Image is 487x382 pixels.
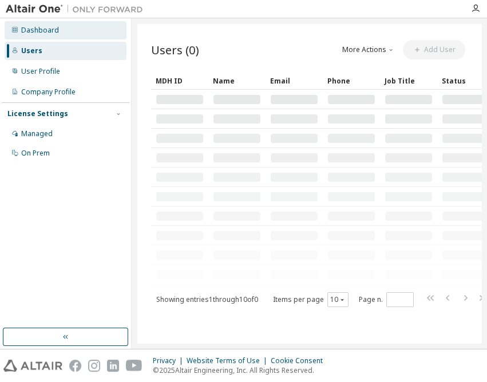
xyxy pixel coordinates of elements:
div: Name [213,71,261,90]
div: License Settings [7,109,68,118]
div: Users [21,46,42,55]
div: Website Terms of Use [187,356,271,365]
span: Users (0) [151,42,199,58]
div: Dashboard [21,26,59,35]
div: User Profile [21,67,60,76]
img: Altair One [6,3,149,15]
button: Add User [403,40,465,59]
button: 10 [330,295,346,304]
div: Company Profile [21,87,76,97]
div: Job Title [385,71,433,90]
span: Showing entries 1 through 10 of 0 [156,295,258,304]
img: linkedin.svg [107,360,119,372]
div: Cookie Consent [271,356,330,365]
button: More Actions [341,40,396,59]
p: © 2025 Altair Engineering, Inc. All Rights Reserved. [153,365,330,375]
div: Privacy [153,356,187,365]
img: instagram.svg [88,360,100,372]
img: facebook.svg [69,360,81,372]
div: MDH ID [156,71,204,90]
div: Email [270,71,318,90]
div: Phone [327,71,375,90]
img: altair_logo.svg [3,360,62,372]
img: youtube.svg [126,360,142,372]
div: On Prem [21,149,50,158]
span: Page n. [359,292,414,307]
div: Managed [21,129,53,138]
span: Items per page [273,292,349,307]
